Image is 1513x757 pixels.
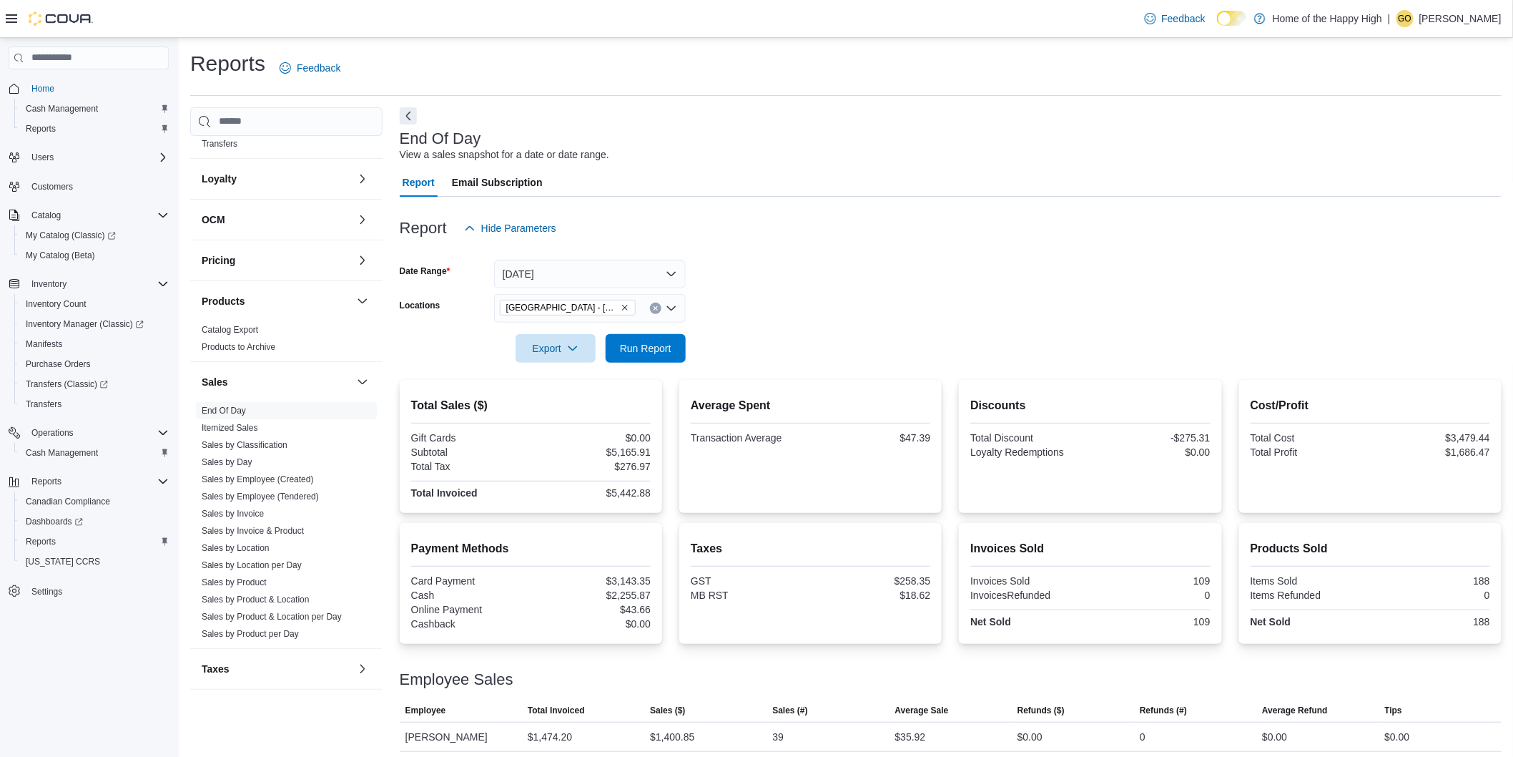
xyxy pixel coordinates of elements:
span: My Catalog (Classic) [26,230,116,241]
strong: Net Sold [970,616,1011,627]
span: Sales by Invoice [202,508,264,519]
span: Reports [20,120,169,137]
button: Home [3,78,174,99]
div: 109 [1093,575,1211,587]
div: View a sales snapshot for a date or date range. [400,147,609,162]
span: Dashboards [20,513,169,530]
span: Reports [20,533,169,550]
p: Home of the Happy High [1273,10,1382,27]
span: Cash Management [20,100,169,117]
span: Users [26,149,169,166]
h3: Taxes [202,662,230,676]
a: Sales by Product & Location per Day [202,612,342,622]
span: Washington CCRS [20,553,169,570]
h3: Pricing [202,253,235,268]
a: Customers [26,178,79,195]
button: Inventory Count [14,294,174,314]
button: Manifests [14,334,174,354]
strong: Total Invoiced [411,487,478,499]
h2: Cost/Profit [1251,397,1490,414]
button: Products [202,294,351,308]
a: Home [26,80,60,97]
span: My Catalog (Beta) [26,250,95,261]
span: Refunds ($) [1017,705,1065,716]
h2: Payment Methods [411,540,651,557]
h2: Products Sold [1251,540,1490,557]
span: [US_STATE] CCRS [26,556,100,567]
div: Invoices Sold [970,575,1088,587]
span: Sales (#) [772,705,807,716]
div: 188 [1373,616,1490,627]
h2: Average Spent [691,397,930,414]
div: Cash [411,590,528,601]
a: Reports [20,120,61,137]
span: Transfers [26,399,61,410]
a: My Catalog (Beta) [20,247,101,264]
span: Transfers [20,396,169,413]
label: Locations [400,300,440,311]
span: Customers [31,181,73,192]
a: Dashboards [20,513,89,530]
h2: Invoices Sold [970,540,1210,557]
a: Feedback [1139,4,1211,33]
button: Operations [26,424,79,441]
button: [DATE] [494,260,686,288]
div: Items Refunded [1251,590,1368,601]
a: Sales by Invoice & Product [202,526,304,536]
span: Inventory Count [26,298,87,310]
div: -$275.31 [1093,432,1211,444]
span: Reports [26,123,56,135]
a: Sales by Invoice [202,509,264,519]
a: Itemized Sales [202,423,258,433]
span: Sales by Employee (Created) [202,474,314,485]
a: Inventory Manager (Classic) [20,316,149,333]
span: Transfers [202,138,237,150]
nav: Complex example [9,72,169,639]
span: Cash Management [26,447,98,459]
a: My Catalog (Classic) [20,227,122,244]
h3: End Of Day [400,130,481,147]
span: Canadian Compliance [20,493,169,510]
div: $3,479.44 [1373,432,1490,444]
a: Sales by Location per Day [202,560,302,570]
button: Taxes [202,662,351,676]
div: $1,400.85 [650,728,694,746]
button: Users [26,149,59,166]
span: Manifests [26,338,62,350]
div: $5,442.88 [533,487,651,499]
span: Inventory Manager (Classic) [20,316,169,333]
span: Reports [31,476,61,487]
strong: Net Sold [1251,616,1291,627]
span: Swan River - Main Street - Fire & Flower [500,300,636,316]
span: Canadian Compliance [26,496,110,507]
div: [PERSON_NAME] [400,723,522,751]
div: Total Profit [1251,446,1368,458]
span: Operations [31,427,74,439]
div: Gift Cards [411,432,528,444]
span: Refunds (#) [1140,705,1187,716]
span: Average Sale [895,705,949,716]
a: Sales by Employee (Tendered) [202,492,319,502]
span: Products to Archive [202,341,275,353]
span: Home [26,79,169,97]
div: Online Payment [411,604,528,615]
div: 0 [1373,590,1490,601]
button: [US_STATE] CCRS [14,552,174,572]
button: Catalog [26,207,66,224]
button: Users [3,147,174,167]
span: Settings [31,586,62,597]
input: Dark Mode [1217,11,1247,26]
label: Date Range [400,265,450,277]
span: Manifests [20,336,169,353]
a: Feedback [274,54,346,82]
button: Operations [3,423,174,443]
button: Hide Parameters [458,214,562,243]
div: $0.00 [1385,728,1410,746]
div: $47.39 [814,432,931,444]
button: OCM [202,213,351,227]
span: Feedback [297,61,340,75]
h2: Discounts [970,397,1210,414]
button: My Catalog (Beta) [14,245,174,265]
button: Inventory [26,275,72,293]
